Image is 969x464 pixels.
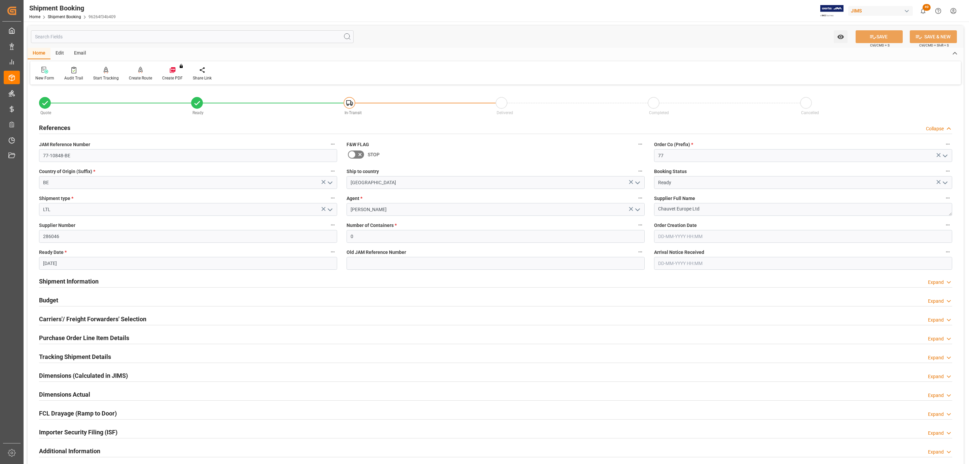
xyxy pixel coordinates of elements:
h2: Carriers'/ Freight Forwarders' Selection [39,314,146,324]
a: Home [29,14,40,19]
span: Agent [347,195,362,202]
span: Ctrl/CMD + S [870,43,890,48]
div: New Form [35,75,54,81]
span: Completed [649,110,669,115]
button: open menu [632,204,642,215]
h2: FCL Drayage (Ramp to Door) [39,409,117,418]
h2: References [39,123,70,132]
button: Ship to country [636,167,645,175]
button: Ready Date * [328,247,337,256]
div: Expand [928,335,944,342]
span: JAM Reference Number [39,141,90,148]
div: Expand [928,449,944,456]
span: Arrival Notice Received [654,249,704,256]
span: Ctrl/CMD + Shift + S [919,43,949,48]
button: Supplier Number [328,221,337,229]
div: Audit Trail [64,75,83,81]
div: Expand [928,298,944,305]
button: JAM Reference Number [328,140,337,148]
span: STOP [368,151,380,158]
img: Exertis%20JAM%20-%20Email%20Logo.jpg_1722504956.jpg [820,5,844,17]
span: Number of Containers [347,222,397,229]
h2: Purchase Order Line Item Details [39,333,129,342]
span: Booking Status [654,168,687,175]
button: open menu [632,177,642,188]
h2: Dimensions Actual [39,390,90,399]
button: Number of Containers * [636,221,645,229]
span: In-Transit [345,110,362,115]
button: SAVE [856,30,903,43]
a: Shipment Booking [48,14,81,19]
button: Help Center [931,3,946,19]
div: Create Route [129,75,152,81]
span: Country of Origin (Suffix) [39,168,95,175]
span: F&W FLAG [347,141,369,148]
button: Country of Origin (Suffix) * [328,167,337,175]
button: open menu [325,204,335,215]
div: Expand [928,430,944,437]
div: Shipment Booking [29,3,116,13]
div: Share Link [193,75,212,81]
div: JIMS [848,6,913,16]
button: Order Co (Prefix) * [943,140,952,148]
button: open menu [834,30,848,43]
h2: Tracking Shipment Details [39,352,111,361]
button: open menu [940,177,950,188]
input: DD-MM-YYYY [39,257,337,270]
span: 49 [923,4,931,11]
button: Old JAM Reference Number [636,247,645,256]
span: Ship to country [347,168,379,175]
button: Booking Status [943,167,952,175]
input: DD-MM-YYYY HH:MM [654,230,952,243]
h2: Importer Security Filing (ISF) [39,428,117,437]
button: SAVE & NEW [910,30,957,43]
div: Collapse [926,125,944,132]
button: Shipment type * [328,194,337,202]
div: Expand [928,373,944,380]
button: F&W FLAG [636,140,645,148]
div: Home [28,48,50,59]
button: show 49 new notifications [916,3,931,19]
span: Order Creation Date [654,222,697,229]
span: Cancelled [801,110,819,115]
button: Arrival Notice Received [943,247,952,256]
button: Order Creation Date [943,221,952,229]
h2: Budget [39,296,58,305]
span: Ready Date [39,249,67,256]
span: Supplier Full Name [654,195,695,202]
button: JIMS [848,4,916,17]
span: Ready [192,110,204,115]
div: Expand [928,392,944,399]
div: Start Tracking [93,75,119,81]
span: Delivered [497,110,513,115]
div: Expand [928,354,944,361]
button: Agent * [636,194,645,202]
h2: Shipment Information [39,277,99,286]
span: Shipment type [39,195,73,202]
div: Expand [928,317,944,324]
input: Type to search/select [39,176,337,189]
div: Expand [928,411,944,418]
h2: Dimensions (Calculated in JIMS) [39,371,128,380]
div: Expand [928,279,944,286]
div: Email [69,48,91,59]
span: Old JAM Reference Number [347,249,406,256]
h2: Additional Information [39,446,100,456]
textarea: Chauvet Europe Ltd [654,203,952,216]
button: open menu [325,177,335,188]
input: DD-MM-YYYY HH:MM [654,257,952,270]
button: Supplier Full Name [943,194,952,202]
input: Search Fields [31,30,354,43]
span: Order Co (Prefix) [654,141,693,148]
span: Supplier Number [39,222,75,229]
span: Quote [40,110,51,115]
button: open menu [940,151,950,161]
div: Edit [50,48,69,59]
